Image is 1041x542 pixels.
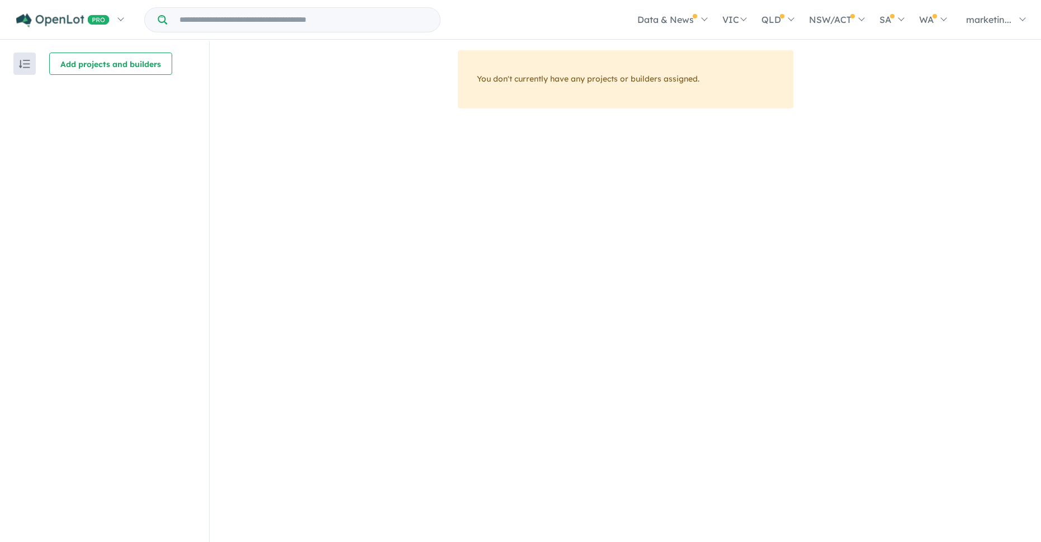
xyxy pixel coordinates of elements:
span: marketin... [966,14,1011,25]
button: Add projects and builders [49,53,172,75]
input: Try estate name, suburb, builder or developer [169,8,438,32]
img: Openlot PRO Logo White [16,13,110,27]
img: sort.svg [19,60,30,68]
div: You don't currently have any projects or builders assigned. [458,50,793,108]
